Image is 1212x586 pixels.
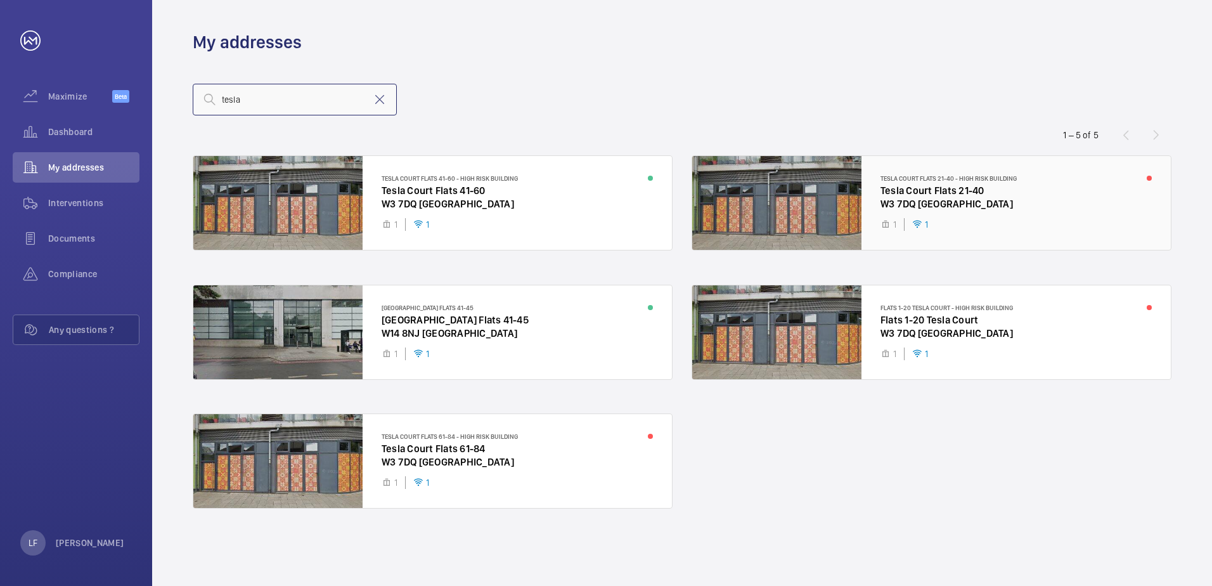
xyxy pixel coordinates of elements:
span: My addresses [48,161,139,174]
input: Search by address [193,84,397,115]
span: Beta [112,90,129,103]
p: [PERSON_NAME] [56,537,124,549]
span: Documents [48,232,139,245]
span: Any questions ? [49,323,139,336]
span: Interventions [48,197,139,209]
div: 1 – 5 of 5 [1063,129,1099,141]
span: Dashboard [48,126,139,138]
span: Compliance [48,268,139,280]
p: LF [29,537,37,549]
h1: My addresses [193,30,302,54]
span: Maximize [48,90,112,103]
